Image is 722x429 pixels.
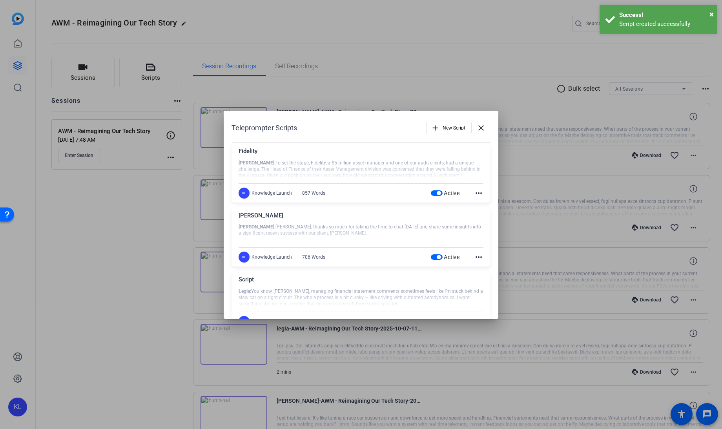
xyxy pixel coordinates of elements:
div: Knowledge Launch [252,318,292,325]
div: KL [239,316,250,327]
div: Knowledge Launch [252,190,292,196]
mat-icon: close [476,123,486,133]
div: Success! [619,11,711,20]
button: Close [709,8,714,20]
span: Active [444,190,460,196]
mat-icon: more_horiz [474,252,483,262]
div: 706 Words [302,254,325,260]
div: Fidelity [239,147,483,160]
span: Active [444,254,460,260]
div: Script created successfully [619,20,711,29]
div: KL [239,252,250,263]
div: 857 Words [302,190,325,196]
span: × [709,9,714,19]
mat-icon: more_horiz [474,317,483,326]
h1: Teleprompter Scripts [232,123,297,133]
span: New Script [443,120,465,135]
div: [PERSON_NAME] [239,211,483,224]
button: New Script [426,122,472,134]
span: Active [444,318,460,325]
div: Script [239,275,483,288]
div: 344 Words [302,318,325,325]
mat-icon: add [431,124,439,132]
mat-icon: more_horiz [474,188,483,198]
div: Knowledge Launch [252,254,292,260]
div: KL [239,188,250,199]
